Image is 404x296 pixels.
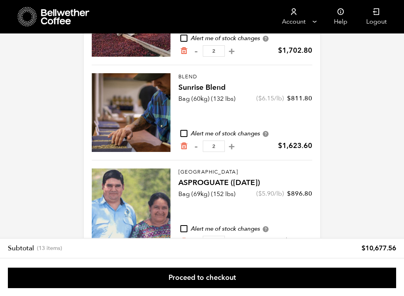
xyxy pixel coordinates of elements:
[191,238,201,246] button: -
[203,45,225,57] input: Qty
[203,141,225,152] input: Qty
[284,236,289,246] span: $
[178,189,235,199] p: Bag (69kg) (152 lbs)
[180,142,188,150] a: Remove from cart
[178,82,312,93] h4: Sunrise Blend
[256,189,284,198] span: ( /lb)
[37,245,62,252] span: (13 items)
[178,34,312,43] div: Alert me of stock changes
[287,94,291,103] span: $
[178,94,235,104] p: Bag (60kg) (132 lbs)
[258,94,274,103] bdi: 6.15
[287,189,291,198] span: $
[284,236,312,246] bdi: 896.80
[178,168,312,176] p: [GEOGRAPHIC_DATA]
[227,47,237,55] button: +
[278,141,312,151] bdi: 1,623.60
[180,47,188,55] a: Remove from cart
[287,189,312,198] bdi: 896.80
[8,244,62,253] th: Subtotal
[361,244,396,253] bdi: 10,677.56
[258,94,262,103] span: $
[287,94,312,103] bdi: 811.80
[178,225,312,233] div: Alert me of stock changes
[258,189,262,198] span: $
[191,142,201,150] button: -
[191,47,201,55] button: -
[180,237,188,246] a: Remove from cart
[361,244,365,253] span: $
[178,129,312,138] div: Alert me of stock changes
[278,46,312,55] bdi: 1,702.80
[203,236,225,247] input: Qty
[178,178,312,189] h4: ASPROGUATE ([DATE])
[256,94,284,103] span: ( /lb)
[227,142,237,150] button: +
[178,73,312,81] p: Blend
[258,189,274,198] bdi: 5.90
[278,141,282,151] span: $
[227,238,237,246] button: +
[8,268,396,288] a: Proceed to checkout
[278,46,282,55] span: $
